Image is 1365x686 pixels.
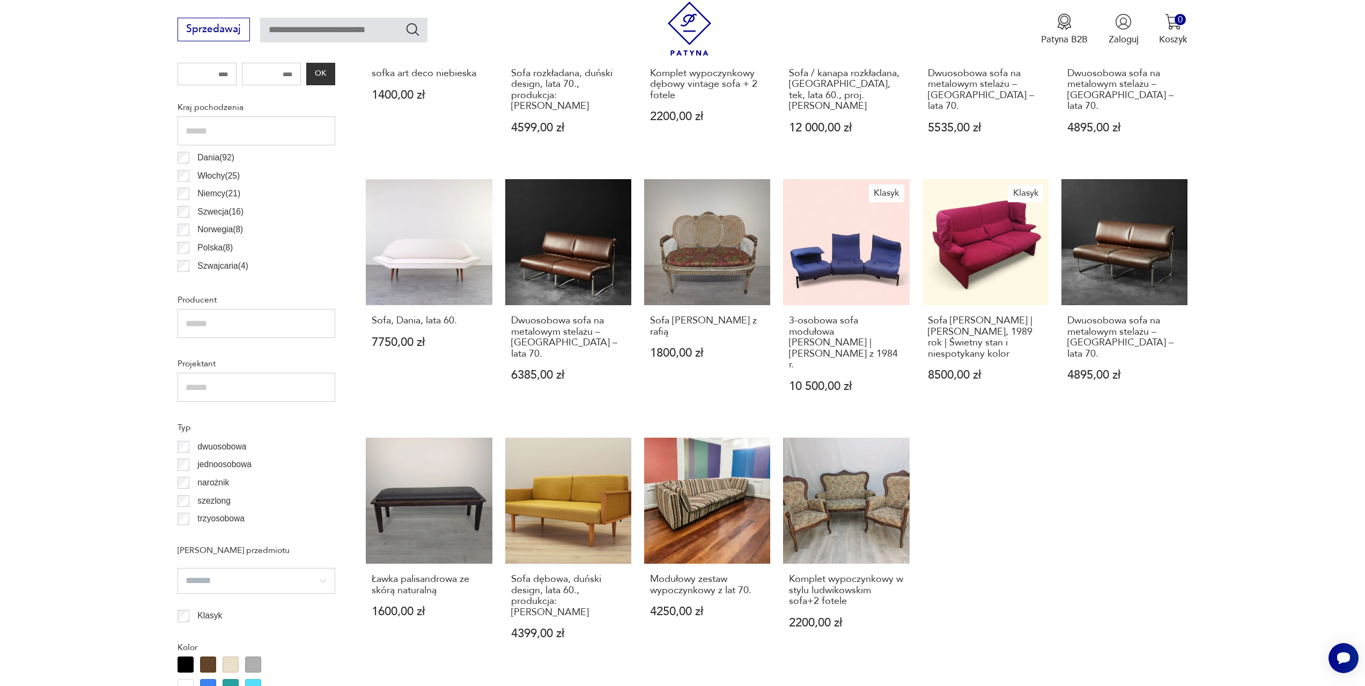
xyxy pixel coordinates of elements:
p: 2200,00 zł [789,617,904,629]
p: 4250,00 zł [650,606,765,617]
p: Włochy ( 25 ) [197,169,240,183]
p: Typ [178,421,335,434]
h3: Dwuosobowa sofa na metalowym stelażu – [GEOGRAPHIC_DATA] – lata 70. [1067,68,1182,112]
h3: Sofa dębowa, duński design, lata 60., produkcja: [PERSON_NAME] [511,574,626,618]
h3: sofka art deco niebieska [372,68,486,79]
p: jednoosobowa [197,458,252,471]
a: Ławka palisandrowa ze skórą naturalnąŁawka palisandrowa ze skórą naturalną1600,00 zł [366,438,492,665]
p: 1400,00 zł [372,90,486,101]
p: Czechosłowacja ( 3 ) [197,277,268,291]
p: trzyosobowa [197,512,245,526]
p: [PERSON_NAME] przedmiotu [178,543,335,557]
p: narożnik [197,476,229,490]
a: Sofa Ludwik XVI z rafiąSofa [PERSON_NAME] z rafią1800,00 zł [644,179,770,417]
p: 6385,00 zł [511,370,626,381]
h3: Dwuosobowa sofa na metalowym stelażu – [GEOGRAPHIC_DATA] – lata 70. [511,315,626,359]
p: szezlong [197,494,231,508]
a: Modułowy zestaw wypoczynkowy z lat 70.Modułowy zestaw wypoczynkowy z lat 70.4250,00 zł [644,438,770,665]
p: Dania ( 92 ) [197,151,234,165]
a: Sprzedawaj [178,26,250,34]
p: 5535,00 zł [928,122,1043,134]
p: 4399,00 zł [511,628,626,639]
img: Patyna - sklep z meblami i dekoracjami vintage [662,2,717,56]
a: Dwuosobowa sofa na metalowym stelażu – Niemcy – lata 70.Dwuosobowa sofa na metalowym stelażu – [G... [1061,179,1187,417]
p: 1600,00 zł [372,606,486,617]
a: Sofa, Dania, lata 60.Sofa, Dania, lata 60.7750,00 zł [366,179,492,417]
p: 12 000,00 zł [789,122,904,134]
p: 2200,00 zł [650,111,765,122]
p: Koszyk [1159,33,1187,46]
p: 4895,00 zł [1067,370,1182,381]
p: Klasyk [197,609,222,623]
div: 0 [1175,14,1186,25]
h3: Komplet wypoczynkowy dębowy vintage sofa + 2 fotele [650,68,765,101]
p: Norwegia ( 8 ) [197,223,243,237]
button: Zaloguj [1109,13,1139,46]
h3: Dwuosobowa sofa na metalowym stelażu – [GEOGRAPHIC_DATA] – lata 70. [928,68,1043,112]
p: dwuosobowa [197,440,246,454]
h3: Sofa rozkładana, duński design, lata 70., produkcja: [PERSON_NAME] [511,68,626,112]
p: 10 500,00 zł [789,381,904,392]
a: KlasykSofa Cassina Portovenere | Vico Magistretti, 1989 rok | Świetny stan i niespotykany kolorSo... [923,179,1049,417]
img: Ikonka użytkownika [1115,13,1132,30]
iframe: Smartsupp widget button [1329,643,1359,673]
h3: Dwuosobowa sofa na metalowym stelażu – [GEOGRAPHIC_DATA] – lata 70. [1067,315,1182,359]
button: Sprzedawaj [178,18,250,41]
p: Szwecja ( 16 ) [197,205,244,219]
p: Producent [178,293,335,307]
p: Niemcy ( 21 ) [197,187,240,201]
button: Patyna B2B [1041,13,1088,46]
h3: Sofa / kanapa rozkładana, [GEOGRAPHIC_DATA], tek, lata 60., proj. [PERSON_NAME] [789,68,904,112]
h3: Modułowy zestaw wypoczynkowy z lat 70. [650,574,765,596]
p: Patyna B2B [1041,33,1088,46]
h3: Ławka palisandrowa ze skórą naturalną [372,574,486,596]
a: Dwuosobowa sofa na metalowym stelażu – Niemcy – lata 70.Dwuosobowa sofa na metalowym stelażu – [G... [505,179,631,417]
img: Ikona koszyka [1165,13,1182,30]
p: Kraj pochodzenia [178,100,335,114]
p: Szwajcaria ( 4 ) [197,259,248,273]
p: 4599,00 zł [511,122,626,134]
p: 7750,00 zł [372,337,486,348]
img: Ikona medalu [1056,13,1073,30]
p: Projektant [178,357,335,371]
a: Klasyk3-osobowa sofa modułowa Cassina Veranda | Vico Magistretti z 1984 r.3-osobowa sofa modułowa... [783,179,909,417]
p: Kolor [178,640,335,654]
h3: Sofa, Dania, lata 60. [372,315,486,326]
a: Ikona medaluPatyna B2B [1041,13,1088,46]
p: 1800,00 zł [650,348,765,359]
button: Szukaj [405,21,420,37]
button: OK [306,63,335,85]
h3: 3-osobowa sofa modułowa [PERSON_NAME] | [PERSON_NAME] z 1984 r. [789,315,904,370]
h3: Sofa [PERSON_NAME] z rafią [650,315,765,337]
p: 8500,00 zł [928,370,1043,381]
p: Zaloguj [1109,33,1139,46]
p: Polska ( 8 ) [197,241,233,255]
h3: Komplet wypoczynkowy w stylu ludwikowskim sofa+2 fotele [789,574,904,607]
p: 4895,00 zł [1067,122,1182,134]
a: Komplet wypoczynkowy w stylu ludwikowskim sofa+2 foteleKomplet wypoczynkowy w stylu ludwikowskim ... [783,438,909,665]
a: Sofa dębowa, duński design, lata 60., produkcja: DaniaSofa dębowa, duński design, lata 60., produ... [505,438,631,665]
h3: Sofa [PERSON_NAME] | [PERSON_NAME], 1989 rok | Świetny stan i niespotykany kolor [928,315,1043,359]
button: 0Koszyk [1159,13,1187,46]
